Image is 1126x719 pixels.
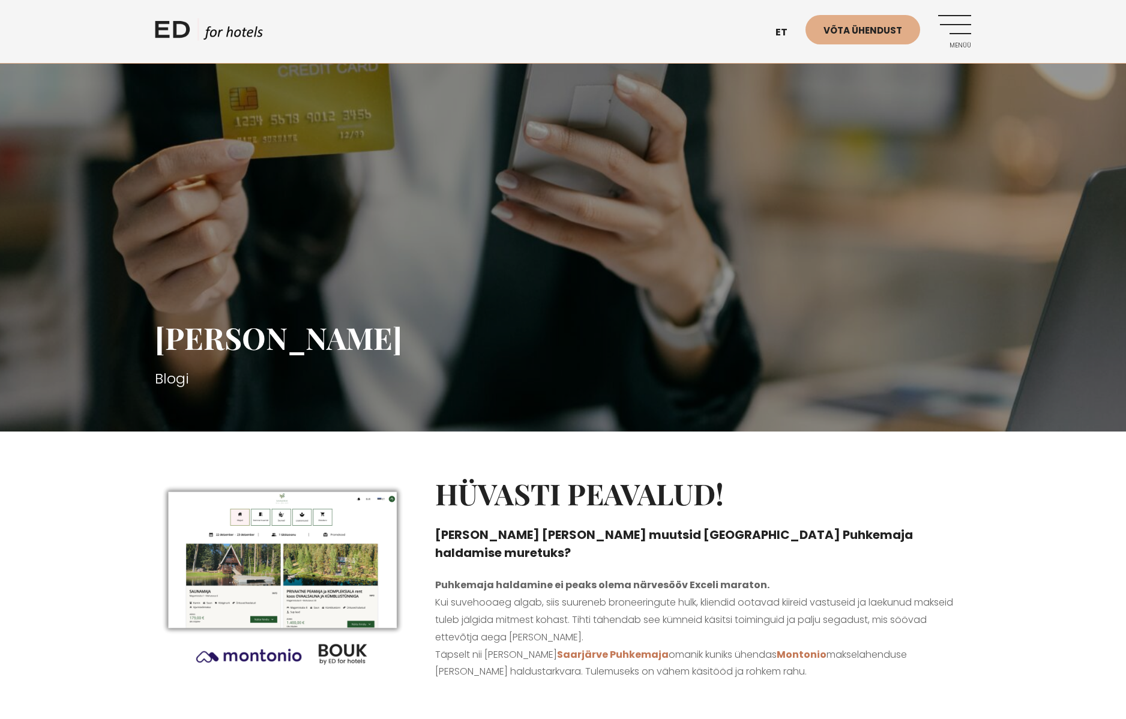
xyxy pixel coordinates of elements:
[435,526,971,562] h4: [PERSON_NAME] [PERSON_NAME] muutsid [GEOGRAPHIC_DATA] Puhkemaja haldamise muretuks?
[435,578,769,592] strong: Puhkemaja haldamine ei peaks olema närvesööv Exceli maraton.
[435,477,971,511] h2: Hüvasti peavalud!
[435,577,971,681] p: Kui suvehooaeg algab, siis suureneb broneeringute hulk, kliendid ootavad kiireid vastuseid ja lae...
[769,18,805,47] a: et
[777,648,826,661] a: Montonio
[155,18,263,48] a: ED HOTELS
[938,42,971,49] span: Menüü
[557,648,669,661] a: Saarjärve Puhkemaja
[938,15,971,48] a: Menüü
[155,477,411,681] img: Untitled-design-2025-10-14T134222.954.png
[155,320,971,356] h1: [PERSON_NAME]
[805,15,920,44] a: Võta ühendust
[155,368,971,390] h3: Blogi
